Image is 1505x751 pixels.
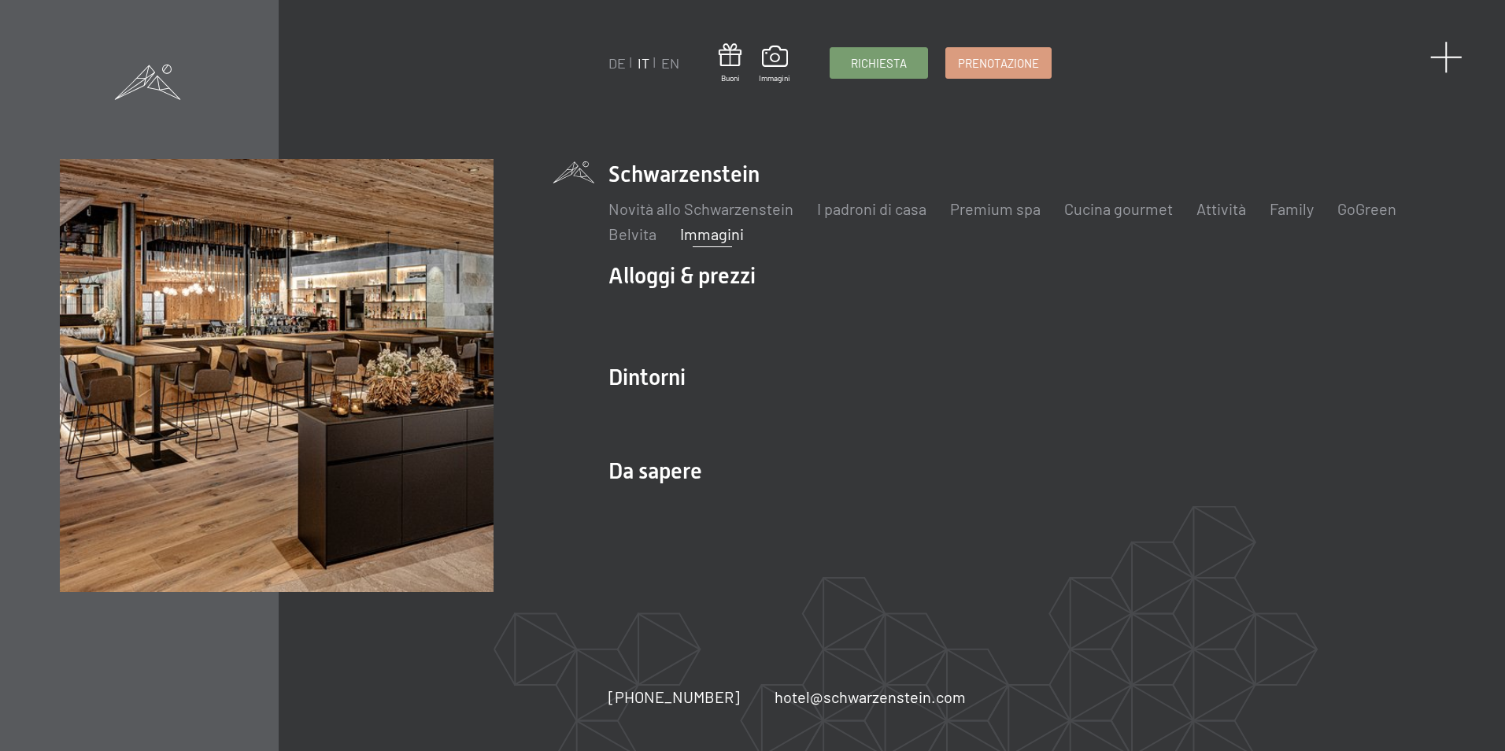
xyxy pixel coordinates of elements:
[661,54,679,72] a: EN
[851,55,907,72] span: Richiesta
[759,46,790,83] a: Immagini
[950,199,1041,218] a: Premium spa
[608,686,740,708] a: [PHONE_NUMBER]
[608,54,626,72] a: DE
[958,55,1039,72] span: Prenotazione
[817,199,926,218] a: I padroni di casa
[638,54,649,72] a: IT
[719,72,741,83] span: Buoni
[830,48,927,78] a: Richiesta
[775,686,966,708] a: hotel@schwarzenstein.com
[1270,199,1314,218] a: Family
[608,687,740,706] span: [PHONE_NUMBER]
[946,48,1051,78] a: Prenotazione
[680,224,744,243] a: Immagini
[719,43,741,83] a: Buoni
[608,224,656,243] a: Belvita
[608,199,793,218] a: Novità allo Schwarzenstein
[1196,199,1246,218] a: Attività
[759,72,790,83] span: Immagini
[1064,199,1173,218] a: Cucina gourmet
[1337,199,1396,218] a: GoGreen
